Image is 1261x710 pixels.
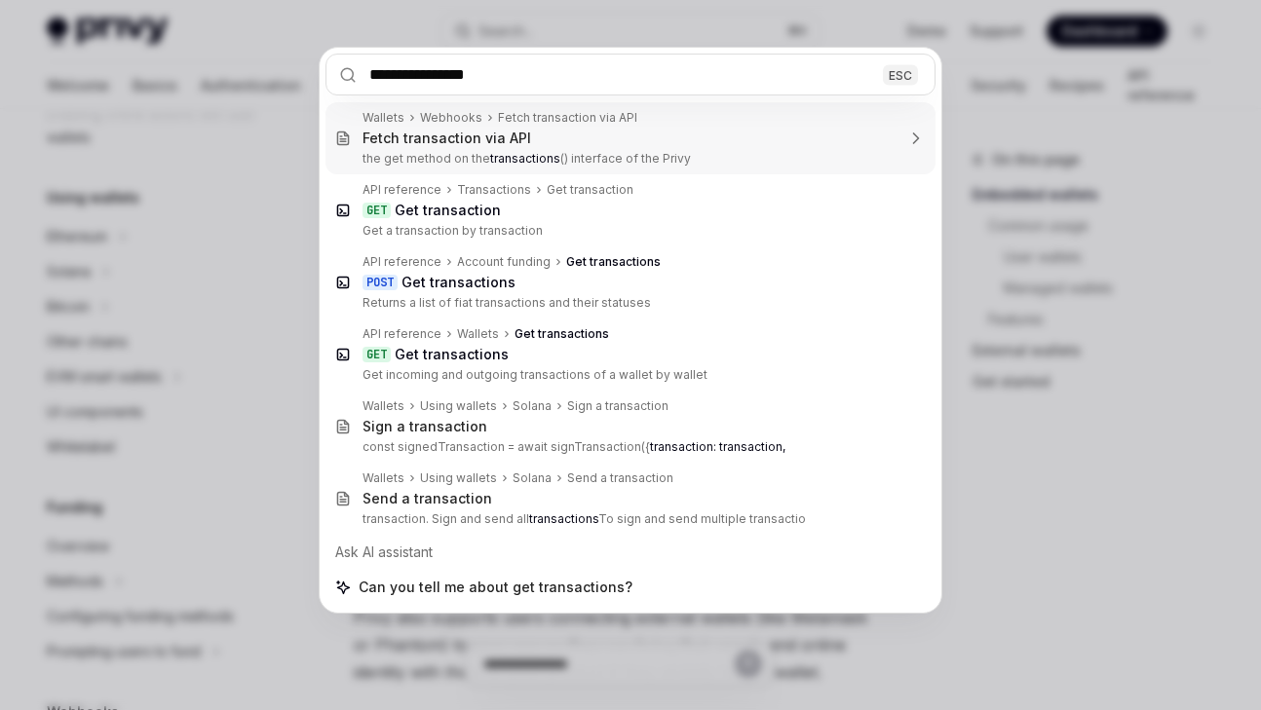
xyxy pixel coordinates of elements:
b: transactions [490,151,560,166]
b: transaction: transaction, [650,439,785,454]
p: transaction. Sign and send all To sign and send multiple transactio [363,511,895,527]
b: Get transactions [395,346,509,362]
div: Wallets [457,326,499,342]
b: Get transactions [401,274,516,290]
p: const signedTransaction = await signTransaction({ [363,439,895,455]
div: Send a transaction [363,490,492,507]
div: API reference [363,254,441,270]
p: Returns a list of fiat transactions and their statuses [363,295,895,311]
div: Sign a transaction [567,398,669,414]
div: Wallets [363,110,404,126]
b: Get transactions [566,254,661,269]
div: API reference [363,182,441,198]
div: Solana [513,470,552,486]
div: Solana [513,398,552,414]
b: transactions [529,511,598,526]
div: Transactions [457,182,531,198]
div: POST [363,275,398,290]
p: the get method on the () interface of the Privy [363,151,895,167]
div: Wallets [363,398,404,414]
div: Account funding [457,254,551,270]
div: Ask AI assistant [325,535,936,570]
div: ESC [883,64,918,85]
div: Get transaction [547,182,633,198]
p: Get a transaction by transaction [363,223,895,239]
div: GET [363,347,391,362]
div: Sign a transaction [363,418,487,435]
div: Using wallets [420,470,497,486]
div: Send a transaction [567,470,673,486]
div: GET [363,203,391,218]
div: Fetch transaction via API [363,130,531,147]
b: Get transaction [395,202,501,218]
p: Get incoming and outgoing transactions of a wallet by wallet [363,367,895,383]
div: API reference [363,326,441,342]
div: Wallets [363,470,404,486]
div: Webhooks [420,110,482,126]
span: Can you tell me about get transactions? [359,578,632,597]
b: Get transactions [515,326,609,341]
div: Using wallets [420,398,497,414]
div: Fetch transaction via API [498,110,637,126]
